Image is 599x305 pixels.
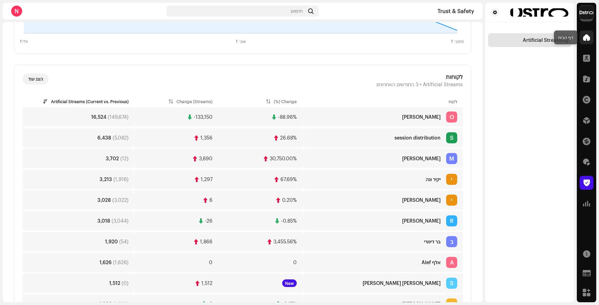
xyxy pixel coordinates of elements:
div: Change (%) [274,98,297,105]
span: 3690 [192,156,212,161]
div: ‎-26 [205,218,212,223]
div: session distribution [394,135,441,140]
div: S [446,278,457,289]
div: R [446,215,457,226]
div: Oron Kessel [402,115,441,119]
span: 1356 [194,135,212,141]
span: 67.69 [274,177,297,182]
div: MITCH El [402,156,441,161]
div: 6,438 [97,135,111,140]
text: 1 אוג׳ [236,39,246,44]
div: ‎-133,150 [194,115,212,119]
div: 3,018 [97,218,110,223]
re-m-nav-item: Artificial Streaming [488,33,571,47]
div: M [446,153,457,164]
span: 1512 [195,280,212,286]
div: (0) [122,281,129,286]
div: Trust & Safety [322,8,474,14]
div: A [446,257,457,268]
div: (1,916) [113,177,129,182]
span: 0.2 [276,197,297,203]
span: Artificial Streams [423,82,463,87]
div: 6 [209,198,212,203]
span: הצג עוד [28,72,43,86]
span: 30750 [263,156,297,161]
div: 1,356 [200,135,212,140]
div: 1,512 [109,281,120,286]
span: 1297 [194,177,212,182]
div: 26.68% [280,135,297,140]
div: י [446,174,457,185]
div: (149,674) [108,115,129,119]
div: 1,512 [201,281,212,286]
div: Artificial Streaming [523,37,568,43]
div: 1,920 [105,239,118,244]
div: 3,690 [199,156,212,161]
div: (5,082) [113,135,129,140]
span: 26.68 [274,135,297,141]
span: -26 [198,218,212,224]
div: (12) [120,156,129,161]
div: N [11,6,22,17]
span: חיפוש [291,8,303,14]
div: Artificial Streams (Current vs. Previous) [51,98,129,105]
div: Change (Streams) [176,98,212,105]
div: 16,524 [91,115,106,119]
div: 0 [209,260,212,265]
div: 1,866 [200,239,212,244]
div: ב [446,236,457,247]
div: 3,028 [97,198,111,203]
div: 0 [293,260,297,265]
div: (54) [119,239,129,244]
button: הצג עוד [23,73,49,84]
span: • [420,82,422,87]
div: Alef אלף [422,260,441,265]
div: 30,750.00% [270,156,297,161]
span: 1866 [193,239,212,244]
span: 6 [203,197,212,203]
div: 67.69% [280,177,297,182]
div: 3,455.56% [274,239,297,244]
div: י [446,195,457,206]
span: -0.85 [275,218,297,224]
span: 3 החודשים האחרונים [376,82,418,87]
div: 3,213 [99,177,112,182]
div: 0.20% [282,198,297,203]
text: 1 יולי [20,39,28,44]
span: -133150 [187,114,212,120]
div: ‎-88.96% [278,115,297,119]
div: 1,626 [99,260,112,265]
div: New [282,279,297,287]
div: S [446,132,457,143]
div: 3,702 [106,156,119,161]
div: Shalev King [363,281,441,286]
div: ‎-0.85% [281,218,297,223]
div: (3,022) [112,198,129,203]
span: -88.96 [271,114,297,120]
div: 1,297 [201,177,212,182]
div: (1,626) [113,260,129,265]
div: יעקב חוטר [402,198,441,203]
img: 337b0658-c9ae-462c-ae88-222994b868a4 [510,8,568,17]
div: O [446,111,457,123]
div: לקוחות [376,73,463,80]
div: Rotem Jerad [402,218,441,223]
text: 1 ספט׳ [451,39,464,44]
span: 3455.56 [267,239,297,244]
div: בר דימרי [424,239,441,244]
img: a754eb8e-f922-4056-8001-d1d15cdf72ef [580,6,593,19]
div: יקיר ונה [426,177,441,182]
div: (3,044) [112,218,129,223]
